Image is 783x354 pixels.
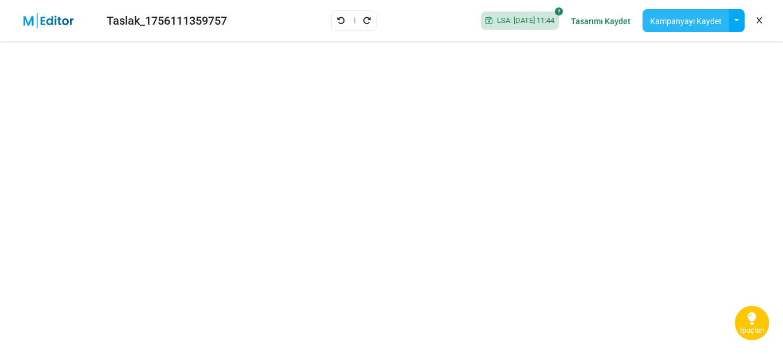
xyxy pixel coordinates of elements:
i: SoftSave® kapalı [555,7,563,15]
font: Tasarımı Kaydet [571,17,631,26]
a: Yeniden yap [362,13,371,28]
font: İpuçları [740,326,764,334]
font: LSA: [DATE] 11:44 [497,16,554,25]
a: Geri al [336,13,346,28]
button: Kampanyayı Kaydet [643,9,729,32]
font: Taslak_1756111359757 [107,14,227,28]
font: Kampanyayı Kaydet [650,17,722,26]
